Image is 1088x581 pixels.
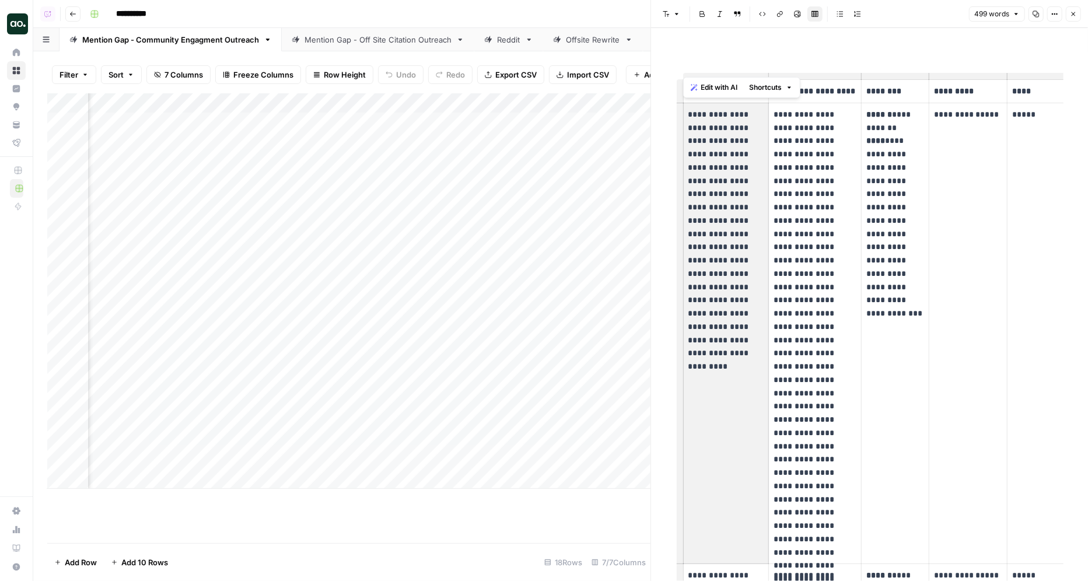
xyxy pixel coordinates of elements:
[396,69,416,80] span: Undo
[7,558,26,576] button: Help + Support
[7,9,26,38] button: Workspace: Dillon Test
[101,65,142,84] button: Sort
[7,97,26,116] a: Opportunities
[60,28,282,51] a: Mention Gap - Community Engagment Outreach
[109,69,124,80] span: Sort
[7,61,26,80] a: Browse
[446,69,465,80] span: Redo
[644,69,689,80] span: Add Column
[165,69,203,80] span: 7 Columns
[626,65,697,84] button: Add Column
[47,553,104,572] button: Add Row
[305,34,452,45] div: Mention Gap - Off Site Citation Outreach
[7,502,26,520] a: Settings
[378,65,424,84] button: Undo
[745,80,797,95] button: Shortcuts
[7,520,26,539] a: Usage
[969,6,1025,22] button: 499 words
[282,28,474,51] a: Mention Gap - Off Site Citation Outreach
[643,28,708,51] a: Blank
[215,65,301,84] button: Freeze Columns
[7,116,26,134] a: Your Data
[587,553,650,572] div: 7/7 Columns
[121,556,168,568] span: Add 10 Rows
[549,65,617,84] button: Import CSV
[701,82,738,93] span: Edit with AI
[146,65,211,84] button: 7 Columns
[324,69,366,80] span: Row Height
[52,65,96,84] button: Filter
[104,553,175,572] button: Add 10 Rows
[306,65,373,84] button: Row Height
[82,34,259,45] div: Mention Gap - Community Engagment Outreach
[543,28,643,51] a: Offsite Rewrite
[7,134,26,152] a: Flightpath
[974,9,1009,19] span: 499 words
[428,65,473,84] button: Redo
[233,69,293,80] span: Freeze Columns
[7,13,28,34] img: Dillon Test Logo
[7,79,26,98] a: Insights
[567,69,609,80] span: Import CSV
[65,556,97,568] span: Add Row
[497,34,520,45] div: Reddit
[60,69,78,80] span: Filter
[540,553,587,572] div: 18 Rows
[750,82,782,93] span: Shortcuts
[7,539,26,558] a: Learning Hub
[686,80,743,95] button: Edit with AI
[7,43,26,62] a: Home
[477,65,544,84] button: Export CSV
[474,28,543,51] a: Reddit
[566,34,620,45] div: Offsite Rewrite
[495,69,537,80] span: Export CSV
